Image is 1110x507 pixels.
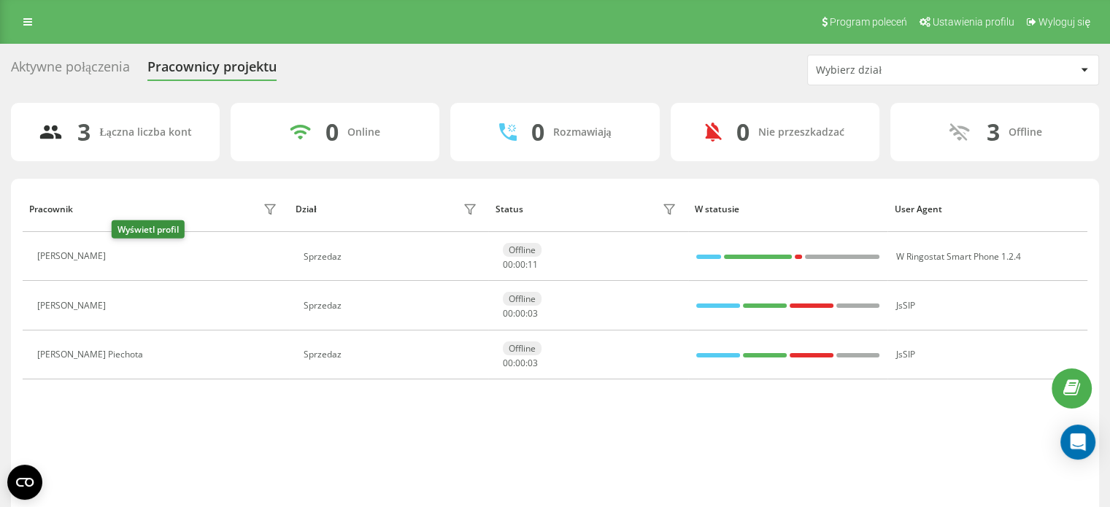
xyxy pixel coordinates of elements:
div: Offline [1008,126,1041,139]
span: Wyloguj się [1038,16,1090,28]
div: User Agent [895,204,1081,214]
div: Łączna liczba kont [99,126,191,139]
div: [PERSON_NAME] [37,251,109,261]
div: Sprzedaz [304,349,481,360]
div: Pracownik [29,204,73,214]
div: [PERSON_NAME] [37,301,109,311]
span: 11 [528,258,538,271]
span: 00 [503,258,513,271]
div: 0 [531,118,544,146]
span: JsSIP [895,299,914,311]
div: 3 [77,118,90,146]
div: 0 [736,118,749,146]
span: 00 [515,357,525,369]
span: JsSIP [895,348,914,360]
span: 00 [503,357,513,369]
div: Aktywne połączenia [11,59,130,82]
div: : : [503,260,538,270]
span: 00 [515,258,525,271]
div: Wybierz dział [816,64,990,77]
div: Offline [503,341,541,355]
div: W statusie [695,204,881,214]
div: Sprzedaz [304,301,481,311]
div: Offline [503,243,541,257]
div: Sprzedaz [304,252,481,262]
div: Pracownicy projektu [147,59,277,82]
div: Open Intercom Messenger [1060,425,1095,460]
div: 3 [986,118,999,146]
span: W Ringostat Smart Phone 1.2.4 [895,250,1020,263]
div: Online [347,126,380,139]
span: 00 [515,307,525,320]
span: 00 [503,307,513,320]
div: Wyświetl profil [112,220,185,239]
div: 0 [325,118,339,146]
span: 03 [528,357,538,369]
div: : : [503,309,538,319]
span: Program poleceń [830,16,907,28]
div: : : [503,358,538,368]
span: 03 [528,307,538,320]
button: Open CMP widget [7,465,42,500]
div: Rozmawiają [553,126,612,139]
div: Offline [503,292,541,306]
span: Ustawienia profilu [933,16,1014,28]
div: Dział [296,204,316,214]
div: [PERSON_NAME] Piechota [37,349,147,360]
div: Nie przeszkadzać [758,126,844,139]
div: Status [496,204,523,214]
